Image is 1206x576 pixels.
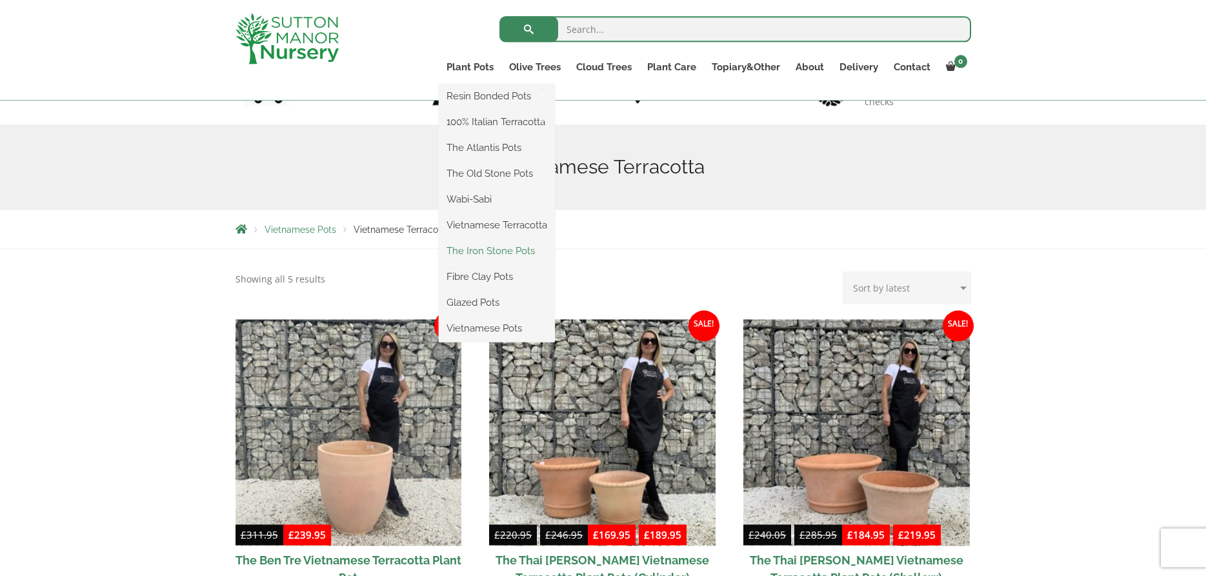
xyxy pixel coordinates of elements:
span: £ [644,528,650,541]
ins: - [588,527,687,546]
span: £ [494,528,500,541]
p: Showing all 5 results [236,272,325,287]
a: Vietnamese Pots [439,319,555,338]
h1: Vietnamese Terracotta [236,155,971,179]
bdi: 189.95 [644,528,681,541]
span: £ [749,528,754,541]
bdi: 240.05 [749,528,786,541]
a: Vietnamese Pots [265,224,336,235]
bdi: 169.95 [593,528,630,541]
a: Plant Pots [439,58,501,76]
span: £ [545,528,551,541]
span: £ [288,528,294,541]
a: Wabi-Sabi [439,190,555,209]
bdi: 311.95 [241,528,278,541]
span: Vietnamese Terracotta [354,224,450,235]
a: Cloud Trees [568,58,639,76]
img: The Thai Binh Vietnamese Terracotta Plant Pots (Shallow) [743,319,970,546]
select: Shop order [843,272,971,304]
a: Resin Bonded Pots [439,86,555,106]
span: Sale! [434,310,465,341]
a: Contact [886,58,938,76]
span: £ [847,528,853,541]
img: logo [236,13,339,64]
nav: Breadcrumbs [236,224,971,234]
span: 0 [954,55,967,68]
bdi: 219.95 [898,528,936,541]
a: Delivery [832,58,886,76]
span: Sale! [943,310,974,341]
a: 0 [938,58,971,76]
a: The Old Stone Pots [439,164,555,183]
bdi: 285.95 [799,528,837,541]
del: - [743,527,842,546]
del: - [489,527,588,546]
a: About [788,58,832,76]
a: Fibre Clay Pots [439,267,555,286]
bdi: 220.95 [494,528,532,541]
span: £ [799,528,805,541]
span: £ [898,528,904,541]
bdi: 239.95 [288,528,326,541]
a: Plant Care [639,58,704,76]
ins: - [842,527,941,546]
span: £ [593,528,599,541]
span: Sale! [688,310,719,341]
a: Olive Trees [501,58,568,76]
img: The Thai Binh Vietnamese Terracotta Plant Pots (Cylinder) [489,319,716,546]
a: The Iron Stone Pots [439,241,555,261]
a: Vietnamese Terracotta [439,215,555,235]
a: 100% Italian Terracotta [439,112,555,132]
img: The Ben Tre Vietnamese Terracotta Plant Pot [236,319,462,546]
span: £ [241,528,246,541]
a: Topiary&Other [704,58,788,76]
input: Search... [499,16,971,42]
a: Glazed Pots [439,293,555,312]
bdi: 246.95 [545,528,583,541]
a: The Atlantis Pots [439,138,555,157]
bdi: 184.95 [847,528,885,541]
